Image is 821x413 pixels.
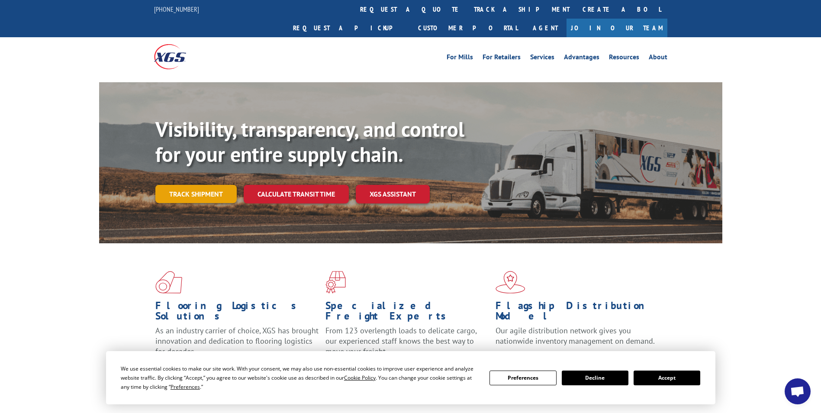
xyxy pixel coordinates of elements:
a: About [649,54,667,63]
img: xgs-icon-total-supply-chain-intelligence-red [155,271,182,294]
p: From 123 overlength loads to delicate cargo, our experienced staff knows the best way to move you... [325,326,489,364]
a: Track shipment [155,185,237,203]
span: As an industry carrier of choice, XGS has brought innovation and dedication to flooring logistics... [155,326,319,356]
button: Accept [634,371,700,385]
h1: Flagship Distribution Model [496,300,659,326]
h1: Specialized Freight Experts [325,300,489,326]
a: Advantages [564,54,599,63]
div: Cookie Consent Prompt [106,351,715,404]
a: For Mills [447,54,473,63]
span: Preferences [171,383,200,390]
a: Services [530,54,554,63]
img: xgs-icon-focused-on-flooring-red [325,271,346,294]
h1: Flooring Logistics Solutions [155,300,319,326]
a: Customer Portal [412,19,524,37]
button: Decline [562,371,628,385]
a: Request a pickup [287,19,412,37]
a: Resources [609,54,639,63]
a: [PHONE_NUMBER] [154,5,199,13]
b: Visibility, transparency, and control for your entire supply chain. [155,116,464,168]
div: We use essential cookies to make our site work. With your consent, we may also use non-essential ... [121,364,479,391]
img: xgs-icon-flagship-distribution-model-red [496,271,525,294]
a: Open chat [785,378,811,404]
a: Agent [524,19,567,37]
a: Calculate transit time [244,185,349,203]
span: Our agile distribution network gives you nationwide inventory management on demand. [496,326,655,346]
a: For Retailers [483,54,521,63]
span: Cookie Policy [344,374,376,381]
button: Preferences [489,371,556,385]
a: Join Our Team [567,19,667,37]
a: XGS ASSISTANT [356,185,430,203]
